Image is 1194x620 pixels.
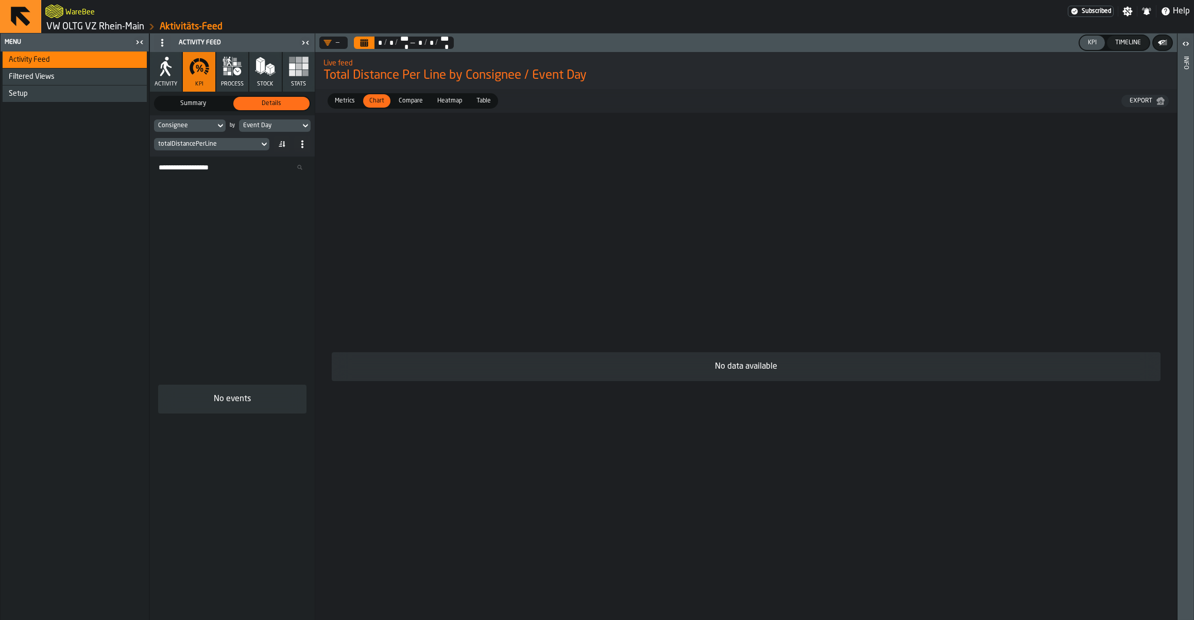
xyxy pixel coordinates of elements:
[65,6,95,16] h2: Sub Title
[232,96,311,111] label: button-switch-multi-Details
[1,33,149,51] header: Menu
[235,99,308,108] span: Details
[387,39,395,47] div: Select date range
[433,96,466,106] span: Heatmap
[376,39,383,47] div: Select date range
[323,57,1169,67] h2: Sub Title
[1178,33,1193,620] header: Info
[298,37,313,49] label: button-toggle-Close me
[1080,36,1105,50] button: button-KPI
[132,36,147,48] label: button-toggle-Close me
[1156,5,1194,18] label: button-toggle-Help
[423,39,427,47] div: /
[1125,97,1156,105] div: Export
[323,39,339,47] div: DropdownMenuValue-
[46,21,144,32] a: link-to-/wh/i/44979e6c-6f66-405e-9874-c1e29f02a54a/simulations
[391,93,430,109] label: button-switch-multi-Compare
[1068,6,1114,17] div: Menu Subscription
[438,35,450,51] div: Select date range
[154,119,226,132] div: DropdownMenuValue-consignee
[331,96,359,106] span: Metrics
[158,141,255,148] div: DropdownMenuValue-totalDistancePerLine
[395,39,398,47] div: /
[154,138,269,150] div: DropdownMenuValue-totalDistancePerLine
[1107,36,1149,50] button: button-Timeline
[427,39,435,47] div: Select date range
[157,99,229,108] span: Summary
[329,94,361,108] div: thumb
[160,21,223,32] a: link-to-/wh/i/44979e6c-6f66-405e-9874-c1e29f02a54a/feed/cb2375cd-a213-45f6-a9a8-871f1953d9f6
[315,52,1177,89] div: title-Total Distance Per Line by Consignee / Event Day
[155,97,231,110] div: thumb
[221,81,244,88] span: process
[472,96,495,106] span: Table
[430,93,469,109] label: button-switch-multi-Heatmap
[416,39,423,47] div: Select date range
[3,39,132,46] div: Menu
[9,73,55,81] span: Filtered Views
[1137,6,1156,16] label: button-toggle-Notifications
[470,94,497,108] div: thumb
[3,51,147,68] li: menu Activity Feed
[166,393,298,405] div: No events
[1173,5,1190,18] span: Help
[469,93,498,109] label: button-switch-multi-Table
[395,96,427,106] span: Compare
[243,122,296,129] div: DropdownMenuValue-eventDay
[1179,36,1193,54] label: button-toggle-Open
[233,97,310,110] div: thumb
[1068,6,1114,17] a: link-to-/wh/i/44979e6c-6f66-405e-9874-c1e29f02a54a/settings/billing
[410,39,416,47] span: —
[1084,39,1101,46] div: KPI
[1118,6,1137,16] label: button-toggle-Settings
[431,94,468,108] div: thumb
[155,81,177,88] span: Activity
[154,96,232,111] label: button-switch-multi-Summary
[1111,39,1145,46] div: Timeline
[9,90,28,98] span: Setup
[319,37,348,49] div: DropdownMenuValue-
[363,94,390,108] div: thumb
[340,360,1152,373] div: No data available
[362,93,391,109] label: button-switch-multi-Chart
[354,37,454,49] div: Select date range
[45,21,618,33] nav: Breadcrumb
[435,39,438,47] div: /
[45,2,63,21] a: logo-header
[239,119,311,132] div: DropdownMenuValue-eventDay
[1153,36,1172,50] button: button-
[383,39,387,47] div: /
[9,56,50,64] span: Activity Feed
[3,85,147,102] li: menu Setup
[230,123,235,129] div: by
[354,37,374,49] button: Select date range
[291,81,306,88] span: Stats
[1082,8,1111,15] span: Subscribed
[195,81,203,88] span: KPI
[3,68,147,85] li: menu Filtered Views
[393,94,429,108] div: thumb
[1121,95,1169,107] button: button-Export
[152,35,298,51] div: Activity Feed
[1182,54,1189,617] div: Info
[257,81,274,88] span: Stock
[365,96,388,106] span: Chart
[398,35,410,51] div: Select date range
[323,67,1169,84] span: Total Distance Per Line by Consignee / Event Day
[158,122,211,129] div: DropdownMenuValue-consignee
[328,93,362,109] label: button-switch-multi-Metrics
